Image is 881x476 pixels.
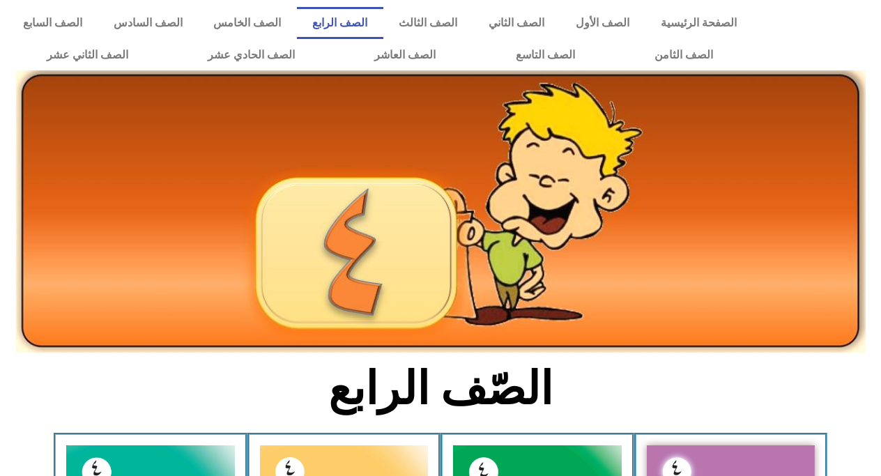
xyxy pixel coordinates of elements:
[383,7,473,39] a: الصف الثالث
[168,39,335,71] a: الصف الحادي عشر
[475,39,614,71] a: الصف التاسع
[645,7,753,39] a: الصفحة الرئيسية
[473,7,560,39] a: الصف الثاني
[7,7,98,39] a: الصف السابع
[7,39,168,71] a: الصف الثاني عشر
[297,7,383,39] a: الصف الرابع
[560,7,645,39] a: الصف الأول
[98,7,198,39] a: الصف السادس
[210,362,671,416] h2: الصّف الرابع
[198,7,297,39] a: الصف الخامس
[335,39,475,71] a: الصف العاشر
[615,39,753,71] a: الصف الثامن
